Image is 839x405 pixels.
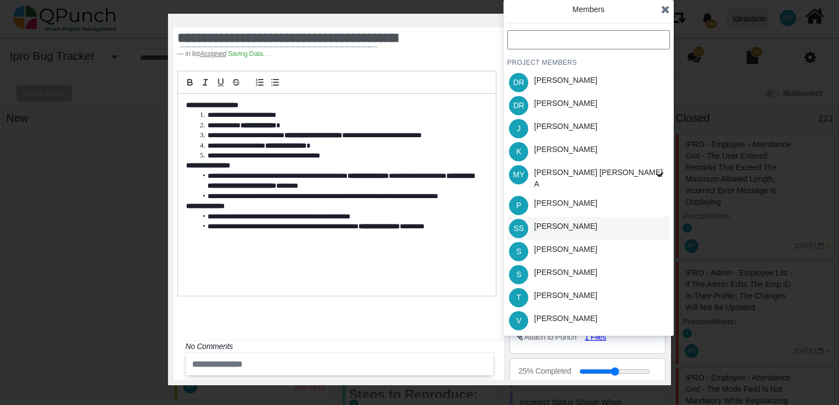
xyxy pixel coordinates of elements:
[509,165,528,184] span: Mohammed Yakub Raza Khan A
[534,98,597,109] div: [PERSON_NAME]
[534,121,597,132] div: [PERSON_NAME]
[186,342,233,351] i: No Comments
[517,294,522,301] span: T
[513,78,524,86] span: DR
[516,148,521,155] span: K
[585,333,606,341] span: 1 Files
[516,248,521,255] span: S
[509,142,528,161] span: Karthik
[263,50,265,58] span: .
[534,290,597,301] div: [PERSON_NAME]
[534,198,597,209] div: [PERSON_NAME]
[507,58,670,67] h4: PROJECT MEMBERS
[509,288,528,307] span: Thalha
[513,102,524,109] span: DR
[518,365,571,377] div: 25% Completed
[513,171,524,178] span: MY
[534,244,597,255] div: [PERSON_NAME]
[534,167,666,190] div: [PERSON_NAME] [PERSON_NAME] A
[200,50,226,58] cite: Source Title
[509,119,528,138] span: Jayalakshmi
[534,75,597,86] div: [PERSON_NAME]
[509,96,528,115] span: Deepika Rajagopalan
[516,201,521,209] span: P
[534,144,597,155] div: [PERSON_NAME]
[517,125,521,132] span: J
[509,73,528,92] span: Daniel Raj B
[513,224,524,232] span: SS
[573,5,605,14] span: Members
[270,50,271,58] span: .
[534,221,597,232] div: [PERSON_NAME]
[524,331,577,343] div: Attach to Punch
[509,311,528,330] span: Vinusha
[228,50,271,58] span: Saving Data
[534,313,597,324] div: [PERSON_NAME]
[516,271,521,278] span: S
[509,242,528,261] span: Selvarani
[266,50,268,58] span: .
[509,219,528,238] span: Safrin Safana
[200,50,226,58] u: Assigned
[509,196,528,215] span: Pritha
[534,267,597,278] div: [PERSON_NAME]
[509,265,528,284] span: Selvarani
[177,49,440,59] footer: in list
[516,317,521,324] span: V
